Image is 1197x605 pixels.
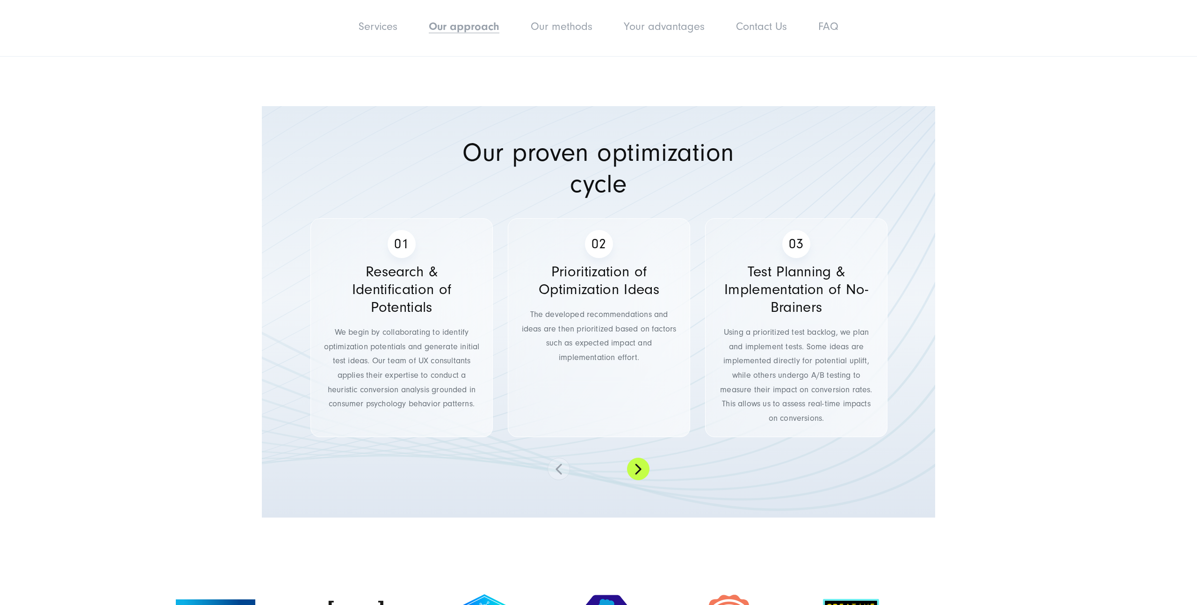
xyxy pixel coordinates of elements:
h4: Prioritization of Optimization Ideas [521,263,677,298]
span: We begin by collaborating to identify optimization potentials and generate initial test ideas. Ou... [324,327,480,409]
h4: Test Planning & Implementation of No-Brainers [718,263,874,316]
a: Your advantages [624,20,705,33]
a: Services [359,20,397,33]
a: Contact Us [736,20,787,33]
p: The developed recommendations and ideas are then prioritized based on factors such as expected im... [521,308,677,365]
a: FAQ [818,20,838,33]
a: Our methods [531,20,592,33]
h4: Research & Identification of Potentials [324,263,479,316]
span: Using a prioritized test backlog, we plan and implement tests. Some ideas are implemented directl... [720,327,872,423]
a: Our approach [429,20,499,33]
